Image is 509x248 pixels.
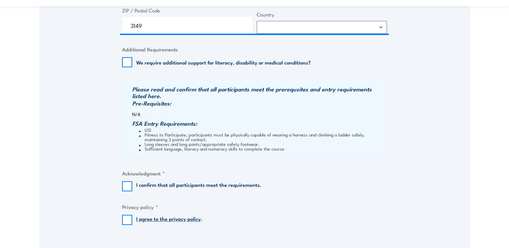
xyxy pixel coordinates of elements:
[122,203,158,211] legend: Privacy policy
[136,215,201,222] a: I agree to the privacy policy
[122,169,165,177] legend: Acknowledgment
[136,215,203,225] label: .
[132,86,385,99] h3: Please read and confirm that all participants meet the prerequsites and entry requirements listed...
[132,100,385,107] h3: Pre-Requisites:
[132,120,385,127] h3: FSA Entry Requirements:
[136,59,311,66] label: We require additional support for literacy, disability or medical conditions?
[139,132,385,141] li: Fitness to Participate, participants must be physically capable of wearing a harness and climbing...
[122,45,178,53] legend: Additional Requirements
[122,7,253,14] label: ZIP / Postal Code
[139,146,385,151] li: Sufficient language, literacy and numeracy skills to complete the course
[257,11,387,18] label: Country
[139,127,385,132] li: USI
[132,112,385,117] p: N/A
[139,141,385,146] li: Long sleeves and long pants/appropriate safety footwear.
[136,181,261,191] label: I confirm that all participants meet the requirements.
